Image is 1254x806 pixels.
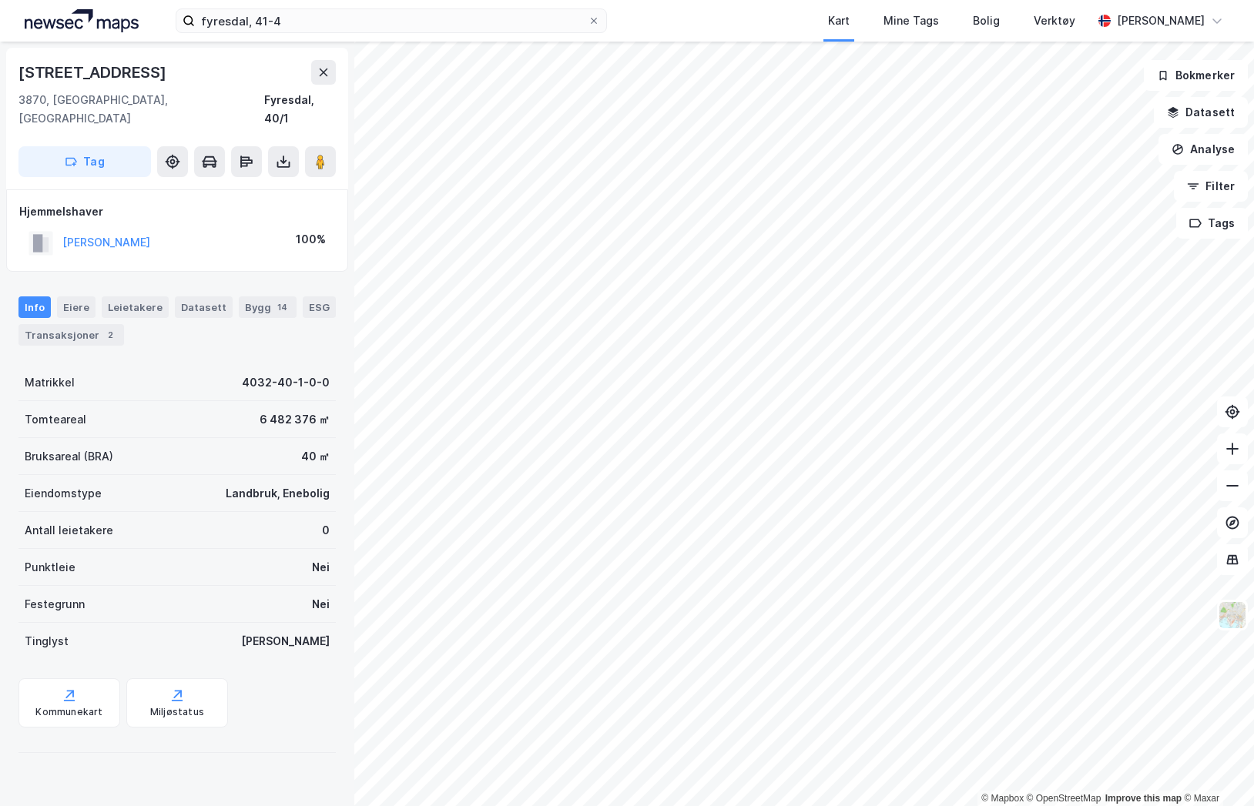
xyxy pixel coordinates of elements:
div: [PERSON_NAME] [1117,12,1205,30]
div: Antall leietakere [25,521,113,540]
div: Mine Tags [883,12,939,30]
div: 6 482 376 ㎡ [260,410,330,429]
button: Datasett [1154,97,1248,128]
div: Fyresdal, 40/1 [264,91,336,128]
img: logo.a4113a55bc3d86da70a041830d287a7e.svg [25,9,139,32]
div: Eiendomstype [25,484,102,503]
div: Info [18,296,51,318]
input: Søk på adresse, matrikkel, gårdeiere, leietakere eller personer [195,9,588,32]
div: 0 [322,521,330,540]
div: Landbruk, Enebolig [226,484,330,503]
button: Filter [1174,171,1248,202]
div: Bolig [973,12,1000,30]
button: Tags [1176,208,1248,239]
div: Eiere [57,296,96,318]
button: Tag [18,146,151,177]
div: ESG [303,296,336,318]
div: [PERSON_NAME] [241,632,330,650]
div: Verktøy [1034,12,1075,30]
div: Nei [312,595,330,614]
div: Datasett [175,296,233,318]
div: Tinglyst [25,632,69,650]
div: Tomteareal [25,410,86,429]
a: Mapbox [981,793,1024,804]
a: Improve this map [1105,793,1182,804]
div: Nei [312,558,330,577]
div: Punktleie [25,558,75,577]
div: Miljøstatus [150,706,204,718]
iframe: Chat Widget [1177,732,1254,806]
div: Kommunekart [35,706,102,718]
a: OpenStreetMap [1027,793,1101,804]
div: 3870, [GEOGRAPHIC_DATA], [GEOGRAPHIC_DATA] [18,91,264,128]
div: Bygg [239,296,297,318]
div: Leietakere [102,296,169,318]
div: Bruksareal (BRA) [25,447,113,466]
div: [STREET_ADDRESS] [18,60,169,85]
div: 40 ㎡ [301,447,330,466]
div: 100% [296,230,326,249]
div: 14 [274,299,290,315]
div: Matrikkel [25,373,75,392]
div: 2 [102,327,118,343]
div: 4032-40-1-0-0 [242,373,330,392]
img: Z [1218,600,1247,630]
button: Bokmerker [1144,60,1248,91]
div: Festegrunn [25,595,85,614]
div: Hjemmelshaver [19,202,335,221]
div: Kart [828,12,850,30]
button: Analyse [1158,134,1248,165]
div: Transaksjoner [18,324,124,346]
